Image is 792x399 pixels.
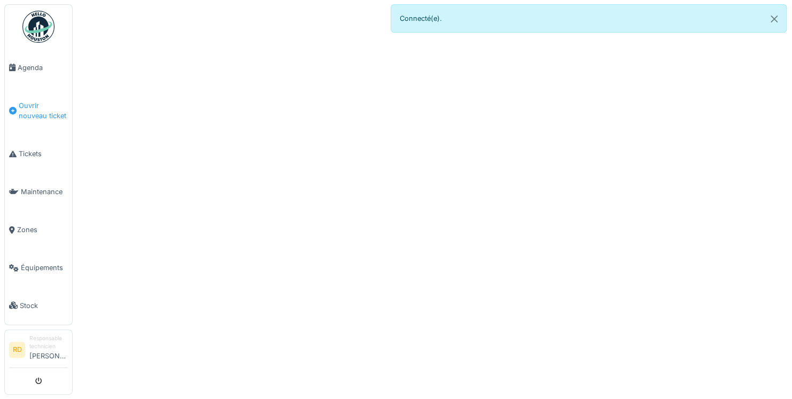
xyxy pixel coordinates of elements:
[5,287,72,325] a: Stock
[762,5,786,33] button: Close
[19,101,68,121] span: Ouvrir nouveau ticket
[18,63,68,73] span: Agenda
[21,187,68,197] span: Maintenance
[5,87,72,135] a: Ouvrir nouveau ticket
[19,149,68,159] span: Tickets
[20,301,68,311] span: Stock
[5,249,72,287] a: Équipements
[9,342,25,358] li: RD
[21,263,68,273] span: Équipements
[29,334,68,365] li: [PERSON_NAME]
[5,173,72,211] a: Maintenance
[5,49,72,87] a: Agenda
[5,211,72,249] a: Zones
[391,4,787,33] div: Connecté(e).
[17,225,68,235] span: Zones
[22,11,55,43] img: Badge_color-CXgf-gQk.svg
[29,334,68,351] div: Responsable technicien
[9,334,68,368] a: RD Responsable technicien[PERSON_NAME]
[5,135,72,173] a: Tickets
